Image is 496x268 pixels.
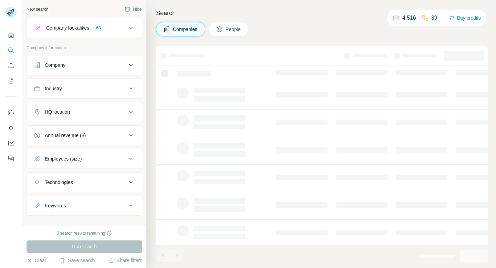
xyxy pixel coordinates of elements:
button: Hide [120,4,146,14]
button: Employees (size) [27,151,142,167]
button: Keywords [27,197,142,214]
button: Technologies [27,174,142,190]
button: Industry [27,80,142,97]
div: Company [45,62,65,69]
button: Use Surfe on LinkedIn [6,106,17,119]
button: Quick start [6,29,17,41]
div: Industry [45,85,62,92]
p: 4,516 [402,14,416,22]
div: Employees (size) [45,155,82,162]
span: Companies [173,26,198,33]
div: Technologies [45,179,73,186]
p: Company information [27,45,142,51]
button: Feedback [6,152,17,164]
button: Company lookalikes63 [27,20,142,36]
button: HQ location [27,104,142,120]
div: HQ location [45,109,70,115]
span: People [226,26,241,33]
button: Dashboard [6,137,17,149]
button: Enrich CSV [6,59,17,72]
div: Company lookalikes [46,24,89,31]
p: 39 [431,14,437,22]
div: 0 search results remaining [57,230,112,236]
button: Use Surfe API [6,122,17,134]
div: Annual revenue ($) [45,132,86,139]
div: Keywords [45,202,66,209]
button: Search [6,44,17,56]
button: Share filters [108,257,142,264]
button: Buy credits [449,13,481,23]
button: Save search [60,257,95,264]
button: Company [27,57,142,73]
button: Annual revenue ($) [27,127,142,144]
div: New search [27,6,48,12]
button: My lists [6,74,17,87]
button: Clear [27,257,46,264]
h4: Search [156,8,488,18]
div: 63 [93,25,103,31]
